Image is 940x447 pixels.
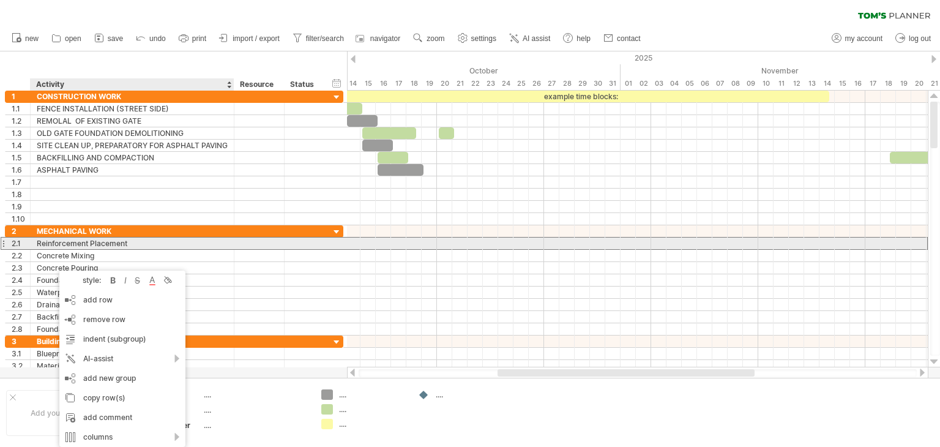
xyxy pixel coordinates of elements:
[544,77,559,90] div: Monday, 27 October 2025
[529,77,544,90] div: Sunday, 26 October 2025
[37,287,228,298] div: Waterproofing Application
[666,77,682,90] div: Tuesday, 4 November 2025
[12,201,30,212] div: 1.9
[617,34,641,43] span: contact
[65,34,81,43] span: open
[12,225,30,237] div: 2
[133,31,170,47] a: undo
[590,77,605,90] div: Thursday, 30 October 2025
[59,329,185,349] div: indent (subgroup)
[37,311,228,323] div: Backfilling
[575,77,590,90] div: Wednesday, 29 October 2025
[233,34,280,43] span: import / export
[410,31,448,47] a: zoom
[712,77,728,90] div: Friday, 7 November 2025
[12,115,30,127] div: 1.2
[436,389,502,400] div: ....
[728,77,743,90] div: Saturday, 8 November 2025
[12,287,30,298] div: 2.5
[471,34,496,43] span: settings
[560,31,594,47] a: help
[204,389,307,400] div: ....
[12,336,30,347] div: 3
[37,127,228,139] div: OLD GATE FOUNDATION DEMOLITIONING
[37,103,228,115] div: FENCE INSTALLATION (STREET SIDE)
[835,77,850,90] div: Saturday, 15 November 2025
[339,389,406,400] div: ....
[12,311,30,323] div: 2.7
[240,78,277,91] div: Resource
[59,349,185,369] div: AI-assist
[758,77,774,90] div: Monday, 10 November 2025
[37,250,228,261] div: Concrete Mixing
[865,77,881,90] div: Monday, 17 November 2025
[391,77,406,90] div: Friday, 17 October 2025
[289,31,348,47] a: filter/search
[468,77,483,90] div: Wednesday, 22 October 2025
[513,77,529,90] div: Saturday, 25 October 2025
[37,115,228,127] div: REMOLAL OF EXISTING GATE
[12,323,30,335] div: 2.8
[12,238,30,249] div: 2.1
[354,31,404,47] a: navigator
[576,34,591,43] span: help
[506,31,554,47] a: AI assist
[523,34,550,43] span: AI assist
[12,103,30,115] div: 1.1
[12,299,30,310] div: 2.6
[64,276,107,285] div: style:
[332,91,829,102] div: example time blocks:
[697,77,712,90] div: Thursday, 6 November 2025
[845,34,882,43] span: my account
[59,427,185,447] div: columns
[12,189,30,200] div: 1.8
[37,360,228,372] div: Material Ordering
[892,31,934,47] a: log out
[455,31,500,47] a: settings
[600,31,644,47] a: contact
[850,77,865,90] div: Sunday, 16 November 2025
[339,419,406,429] div: ....
[774,77,789,90] div: Tuesday, 11 November 2025
[804,77,819,90] div: Thursday, 13 November 2025
[204,420,307,430] div: ....
[370,34,400,43] span: navigator
[290,78,317,91] div: Status
[59,290,185,310] div: add row
[819,77,835,90] div: Friday, 14 November 2025
[37,274,228,286] div: Foundation Setting
[682,77,697,90] div: Wednesday, 5 November 2025
[376,77,391,90] div: Thursday, 16 October 2025
[9,31,42,47] a: new
[149,34,166,43] span: undo
[37,91,228,102] div: CONSTRUCTION WORK
[59,369,185,388] div: add new group
[37,152,228,163] div: BACKFILLING AND COMPACTION
[360,77,376,90] div: Wednesday, 15 October 2025
[651,77,666,90] div: Monday, 3 November 2025
[37,348,228,359] div: Blueprint Study
[146,64,621,77] div: October 2025
[12,127,30,139] div: 1.3
[911,77,927,90] div: Thursday, 20 November 2025
[91,31,127,47] a: save
[422,77,437,90] div: Sunday, 19 October 2025
[605,77,621,90] div: Friday, 31 October 2025
[406,77,422,90] div: Saturday, 18 October 2025
[37,238,228,249] div: Reinforcement Placement
[59,408,185,427] div: add comment
[37,336,228,347] div: Building Framework
[789,77,804,90] div: Wednesday, 12 November 2025
[339,404,406,415] div: ....
[37,140,228,151] div: SITE CLEAN UP, PREPARATORY FOR ASPHALT PAVING
[216,31,283,47] a: import / export
[12,274,30,286] div: 2.4
[621,77,636,90] div: Saturday, 1 November 2025
[204,405,307,415] div: ....
[12,176,30,188] div: 1.7
[12,262,30,274] div: 2.3
[881,77,896,90] div: Tuesday, 18 November 2025
[36,78,227,91] div: Activity
[6,390,121,436] div: Add your own logo
[176,31,210,47] a: print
